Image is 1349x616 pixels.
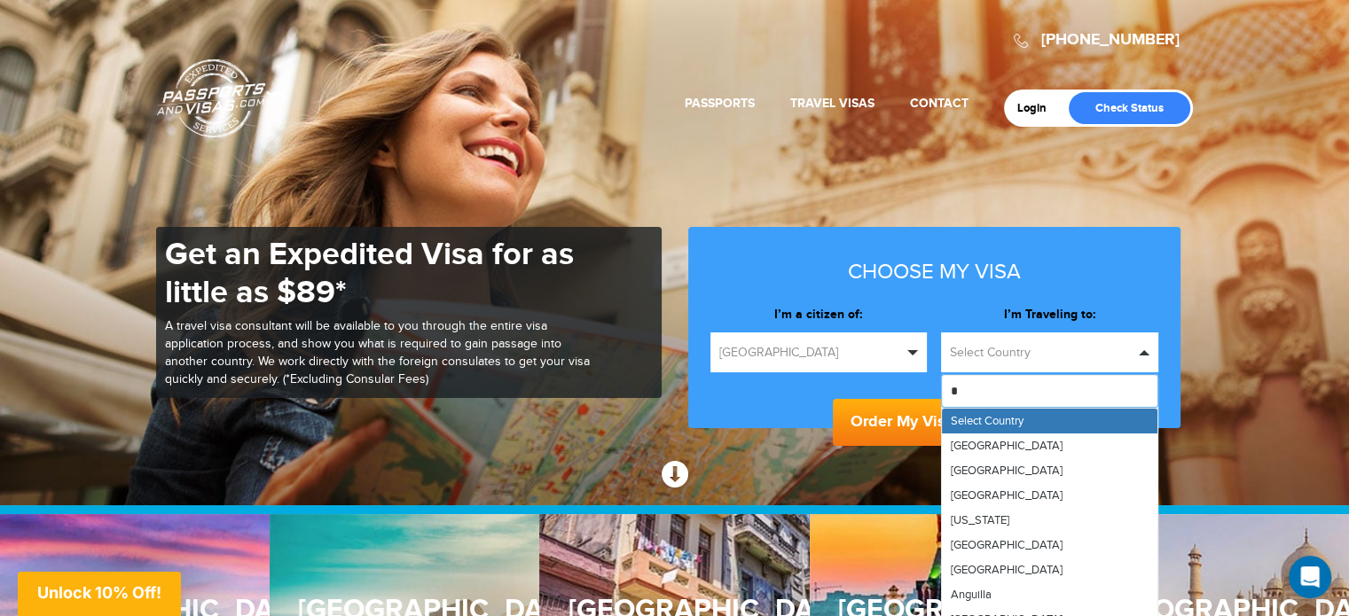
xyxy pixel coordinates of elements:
label: I’m a citizen of: [710,306,928,324]
span: [GEOGRAPHIC_DATA] [951,538,1063,552]
span: Select Country [950,344,1133,362]
div: Unlock 10% Off! [18,572,181,616]
a: Login [1017,101,1059,115]
span: Select Country [951,414,1024,428]
span: [US_STATE] [951,513,1009,527]
button: Select Country [941,332,1158,372]
label: I’m Traveling to: [941,306,1158,324]
span: [GEOGRAPHIC_DATA] [951,464,1063,478]
a: Contact [910,96,969,111]
span: [GEOGRAPHIC_DATA] [951,563,1063,577]
button: [GEOGRAPHIC_DATA] [710,332,928,372]
span: Unlock 10% Off! [37,583,161,602]
span: [GEOGRAPHIC_DATA] [719,344,903,362]
span: [GEOGRAPHIC_DATA] [951,488,1063,503]
p: A travel visa consultant will be available to you through the entire visa application process, an... [165,318,591,389]
a: Passports [685,96,755,111]
span: Anguilla [951,588,992,602]
span: [GEOGRAPHIC_DATA] [951,439,1063,453]
a: Passports & [DOMAIN_NAME] [157,58,283,138]
button: Order My Visa Now! [833,399,1035,446]
h1: Get an Expedited Visa for as little as $89* [165,236,591,312]
a: [PHONE_NUMBER] [1041,30,1180,50]
a: Check Status [1069,92,1190,124]
h3: Choose my visa [710,261,1158,284]
a: Travel Visas [790,96,874,111]
div: Open Intercom Messenger [1289,556,1331,598]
